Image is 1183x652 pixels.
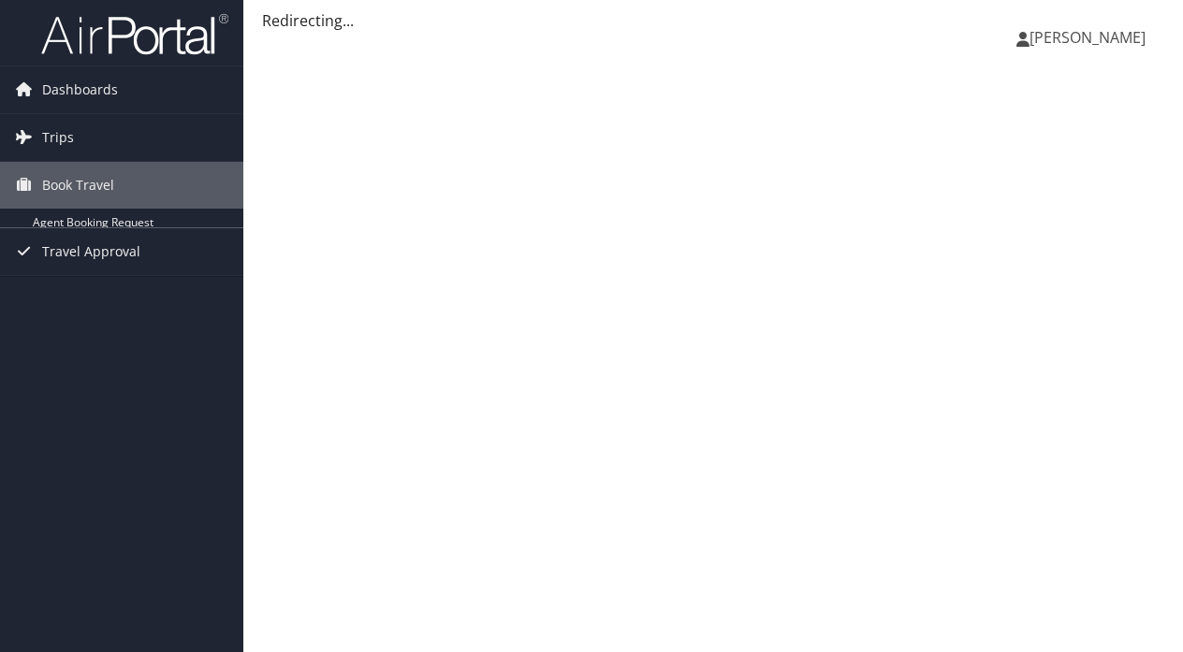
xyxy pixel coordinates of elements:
[1016,9,1164,65] a: [PERSON_NAME]
[42,114,74,161] span: Trips
[262,9,1164,32] div: Redirecting...
[1030,27,1146,48] span: [PERSON_NAME]
[42,162,114,209] span: Book Travel
[42,66,118,113] span: Dashboards
[41,12,228,56] img: airportal-logo.png
[42,228,140,275] span: Travel Approval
